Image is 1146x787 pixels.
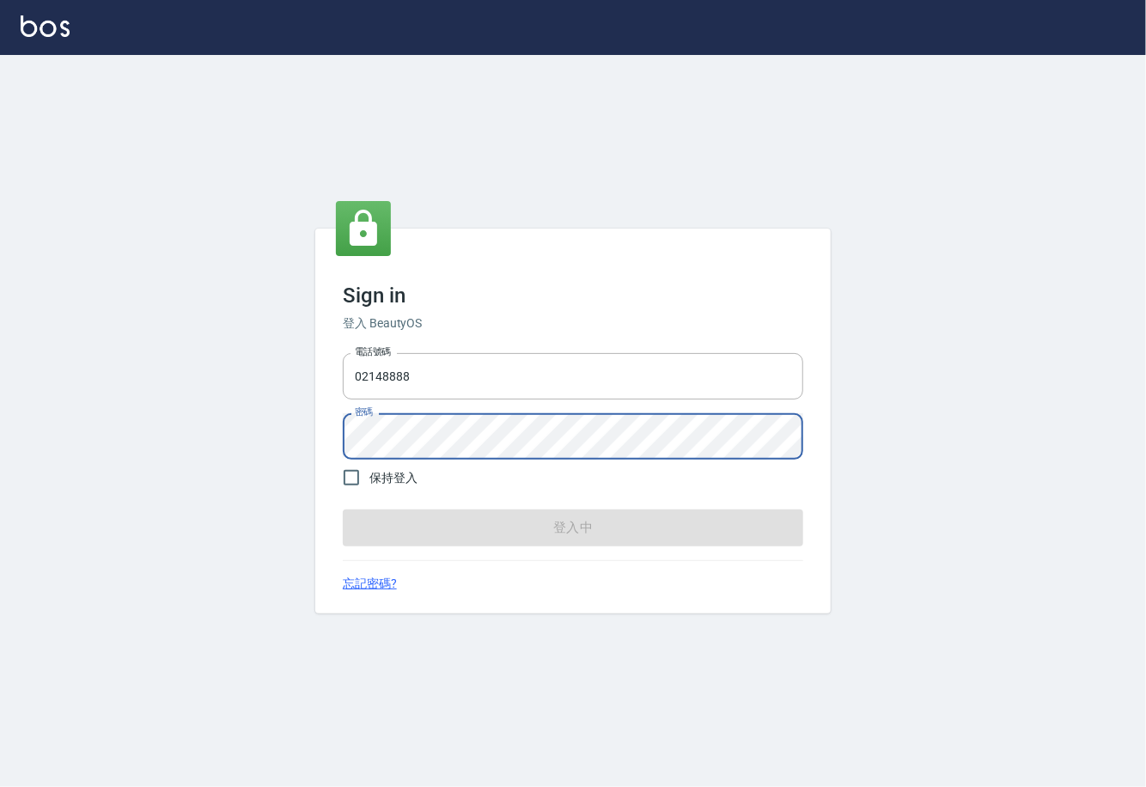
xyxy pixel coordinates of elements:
[343,284,803,308] h3: Sign in
[343,314,803,332] h6: 登入 BeautyOS
[343,575,397,593] a: 忘記密碼?
[21,15,70,37] img: Logo
[355,406,373,418] label: 密碼
[369,469,418,487] span: 保持登入
[355,345,391,358] label: 電話號碼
